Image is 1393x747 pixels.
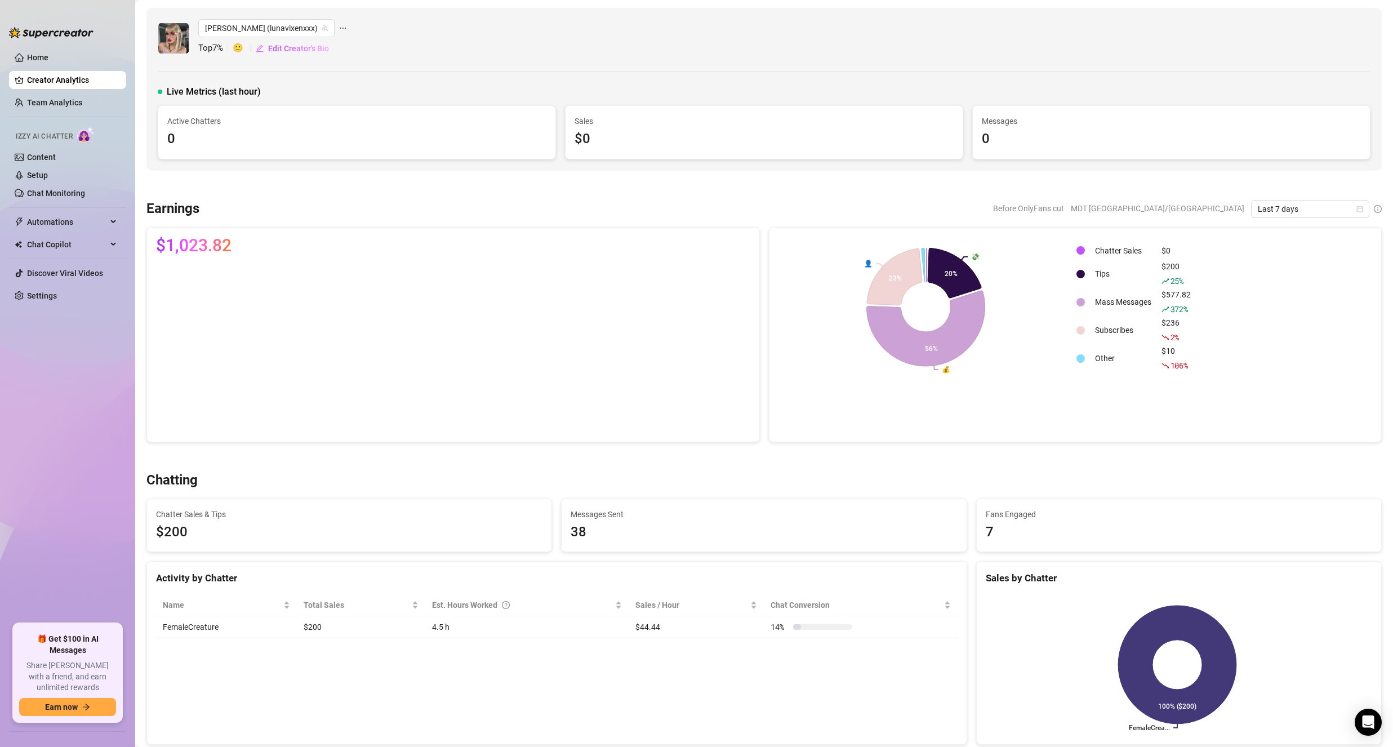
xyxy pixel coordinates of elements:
span: Total Sales [304,599,410,611]
span: Messages [982,115,1361,127]
span: edit [256,45,264,52]
div: Sales by Chatter [986,571,1372,586]
text: FemaleCrea... [1129,724,1170,732]
span: $1,023.82 [156,237,232,255]
span: $200 [156,522,542,543]
th: Sales / Hour [629,594,764,616]
span: fall [1161,362,1169,370]
span: 14 % [771,621,789,633]
div: 0 [982,128,1361,150]
span: ellipsis [339,19,347,37]
a: Chat Monitoring [27,189,85,198]
th: Name [156,594,297,616]
div: $200 [1161,260,1191,287]
td: Other [1091,345,1156,372]
td: Subscribes [1091,317,1156,344]
td: 4.5 h [425,616,629,638]
img: AI Chatter [77,127,95,143]
span: Sales [575,115,954,127]
text: 💰 [941,365,950,373]
td: $44.44 [629,616,764,638]
span: calendar [1356,206,1363,212]
span: Chatter Sales & Tips [156,508,542,521]
span: Top 7 % [198,42,233,55]
span: 106 % [1171,360,1188,371]
span: arrow-right [82,703,90,711]
img: Luna [158,23,189,54]
td: Tips [1091,260,1156,287]
td: $200 [297,616,425,638]
span: MDT [GEOGRAPHIC_DATA]/[GEOGRAPHIC_DATA] [1071,200,1244,217]
a: Content [27,153,56,162]
span: rise [1161,277,1169,285]
span: Fans Engaged [986,508,1372,521]
span: Edit Creator's Bio [268,44,329,53]
td: Chatter Sales [1091,242,1156,259]
a: Setup [27,171,48,180]
span: Luna (lunavixenxxx) [205,20,328,37]
span: Active Chatters [167,115,546,127]
td: Mass Messages [1091,288,1156,315]
div: $0 [575,128,954,150]
img: Chat Copilot [15,241,22,248]
span: Messages Sent [571,508,957,521]
span: 2 % [1171,332,1179,343]
text: 💸 [971,252,980,260]
div: Activity by Chatter [156,571,958,586]
span: info-circle [1374,205,1382,213]
th: Chat Conversion [764,594,958,616]
div: $0 [1161,244,1191,257]
span: Chat Copilot [27,235,107,254]
h3: Chatting [146,472,198,490]
span: 372 % [1171,304,1188,314]
span: question-circle [502,599,510,611]
div: 7 [986,522,1372,543]
a: Team Analytics [27,98,82,107]
span: Live Metrics (last hour) [167,85,261,99]
div: 0 [167,128,546,150]
button: Earn nowarrow-right [19,698,116,716]
div: $236 [1161,317,1191,344]
td: FemaleCreature [156,616,297,638]
span: 🙂 [233,42,255,55]
span: Share [PERSON_NAME] with a friend, and earn unlimited rewards [19,660,116,693]
text: 👤 [864,259,872,268]
span: Chat Conversion [771,599,942,611]
span: Last 7 days [1258,201,1363,217]
span: team [322,25,328,32]
img: logo-BBDzfeDw.svg [9,27,94,38]
div: $10 [1161,345,1191,372]
span: Before OnlyFans cut [993,200,1064,217]
a: Settings [27,291,57,300]
a: Discover Viral Videos [27,269,103,278]
button: Edit Creator's Bio [255,39,330,57]
span: thunderbolt [15,217,24,226]
span: 25 % [1171,275,1183,286]
span: fall [1161,334,1169,341]
h3: Earnings [146,200,199,218]
div: Est. Hours Worked [432,599,613,611]
a: Home [27,53,48,62]
span: Earn now [45,702,78,712]
span: Name [163,599,281,611]
div: $577.82 [1161,288,1191,315]
span: rise [1161,305,1169,313]
div: 38 [571,522,957,543]
span: 🎁 Get $100 in AI Messages [19,634,116,656]
span: Automations [27,213,107,231]
span: Izzy AI Chatter [16,131,73,142]
th: Total Sales [297,594,425,616]
a: Creator Analytics [27,71,117,89]
span: Sales / Hour [635,599,748,611]
div: Open Intercom Messenger [1355,709,1382,736]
